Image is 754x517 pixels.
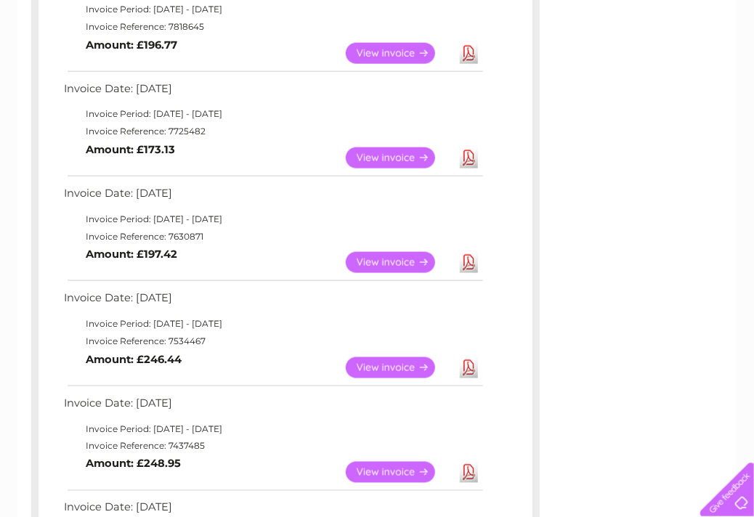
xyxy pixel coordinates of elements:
[706,62,740,73] a: Log out
[346,462,453,483] a: View
[86,38,177,52] b: Amount: £196.77
[628,62,649,73] a: Blog
[460,357,478,378] a: Download
[60,1,485,18] td: Invoice Period: [DATE] - [DATE]
[346,252,453,273] a: View
[535,62,567,73] a: Energy
[575,62,619,73] a: Telecoms
[60,288,485,315] td: Invoice Date: [DATE]
[86,248,177,261] b: Amount: £197.42
[60,184,485,211] td: Invoice Date: [DATE]
[498,62,526,73] a: Water
[60,333,485,350] td: Invoice Reference: 7534467
[86,353,182,366] b: Amount: £246.44
[60,79,485,106] td: Invoice Date: [DATE]
[346,147,453,168] a: View
[346,357,453,378] a: View
[60,228,485,245] td: Invoice Reference: 7630871
[60,123,485,140] td: Invoice Reference: 7725482
[460,43,478,64] a: Download
[35,8,721,70] div: Clear Business is a trading name of Verastar Limited (registered in [GEOGRAPHIC_DATA] No. 3667643...
[460,252,478,273] a: Download
[60,18,485,36] td: Invoice Reference: 7818645
[460,462,478,483] a: Download
[60,105,485,123] td: Invoice Period: [DATE] - [DATE]
[480,7,580,25] a: 0333 014 3131
[460,147,478,168] a: Download
[60,394,485,420] td: Invoice Date: [DATE]
[26,38,100,82] img: logo.png
[60,315,485,333] td: Invoice Period: [DATE] - [DATE]
[86,457,181,471] b: Amount: £248.95
[657,62,693,73] a: Contact
[60,438,485,455] td: Invoice Reference: 7437485
[86,143,175,156] b: Amount: £173.13
[60,211,485,228] td: Invoice Period: [DATE] - [DATE]
[60,420,485,438] td: Invoice Period: [DATE] - [DATE]
[346,43,453,64] a: View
